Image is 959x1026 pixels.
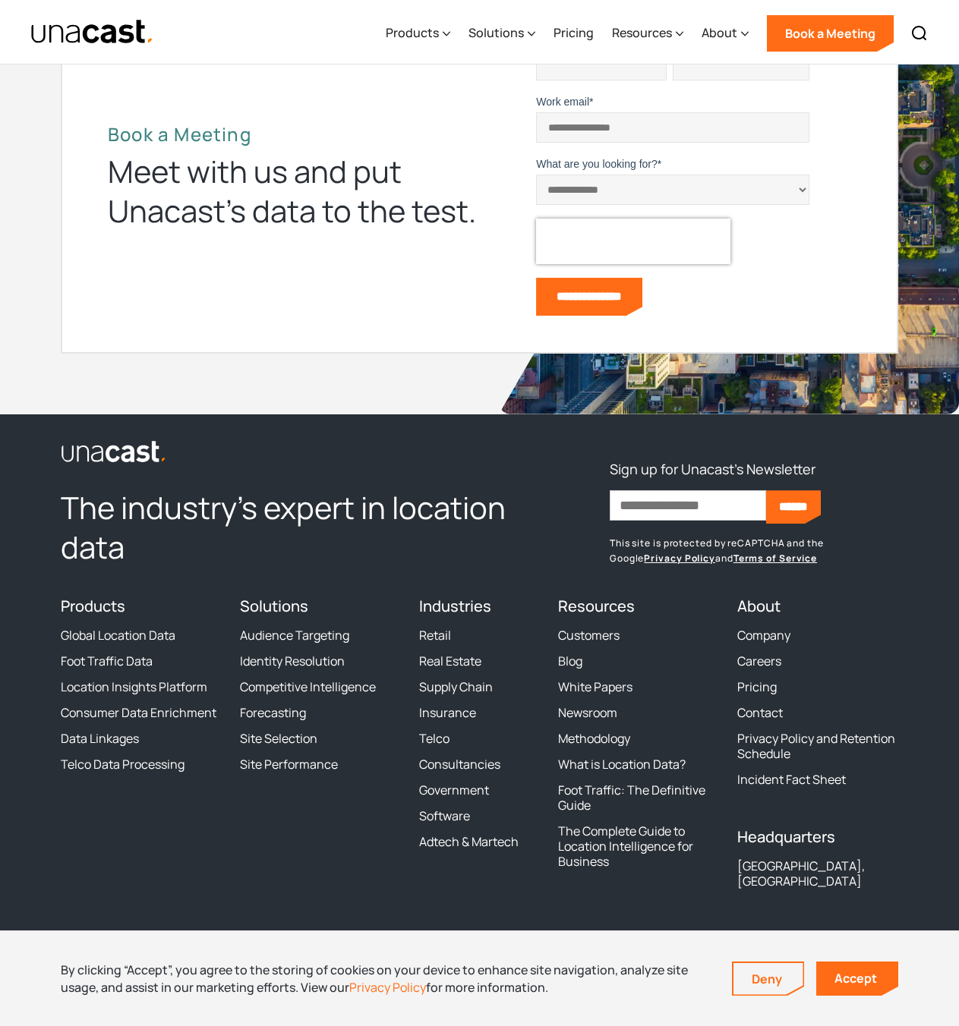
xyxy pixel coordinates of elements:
img: Unacast text logo [30,19,154,46]
a: Government [419,782,489,798]
a: Pricing [737,679,777,694]
a: Newsroom [558,705,617,720]
a: Insurance [419,705,476,720]
div: [GEOGRAPHIC_DATA], [GEOGRAPHIC_DATA] [737,858,898,889]
a: Careers [737,653,781,669]
div: About [702,24,737,42]
a: Methodology [558,731,630,746]
div: Solutions [468,24,524,42]
a: Adtech & Martech [419,834,519,849]
a: Identity Resolution [240,653,345,669]
a: Book a Meeting [767,15,894,52]
a: What is Location Data? [558,757,686,772]
a: Software [419,808,470,823]
a: Solutions [240,596,308,616]
div: Solutions [468,2,535,65]
div: Resources [612,24,672,42]
a: Data Linkages [61,731,139,746]
a: Forecasting [240,705,306,720]
div: Meet with us and put Unacast’s data to the test. [108,152,480,231]
a: Privacy Policy and Retention Schedule [737,731,898,761]
a: Incident Fact Sheet [737,772,846,787]
a: Site Selection [240,731,317,746]
a: White Papers [558,679,632,694]
a: link to the homepage [61,439,540,463]
a: Blog [558,653,582,669]
a: Real Estate [419,653,481,669]
div: Products [386,2,450,65]
a: Customers [558,628,620,643]
a: home [30,19,154,46]
a: Location Insights Platform [61,679,207,694]
div: Products [386,24,439,42]
a: Privacy Policy [644,552,715,565]
span: What are you looking for? [536,158,658,170]
a: Audience Targeting [240,628,349,643]
a: Site Performance [240,757,338,772]
a: Competitive Intelligence [240,679,376,694]
a: Foot Traffic Data [61,653,153,669]
a: Deny [733,963,803,995]
a: Terms of Service [733,552,817,565]
a: Accept [816,961,898,996]
a: Products [61,596,125,616]
a: Consultancies [419,757,500,772]
a: Contact [737,705,783,720]
a: Consumer Data Enrichment [61,705,216,720]
h2: Book a Meeting [108,123,480,146]
a: Foot Traffic: The Definitive Guide [558,782,719,813]
h3: Sign up for Unacast's Newsletter [610,457,815,481]
h4: Headquarters [737,828,898,846]
h2: The industry’s expert in location data [61,488,540,567]
h4: Resources [558,597,719,615]
a: Facebook [88,930,115,957]
a: Twitter / X [61,930,88,957]
a: Retail [419,628,451,643]
a: Privacy Policy [349,979,426,996]
a: Telco [419,731,450,746]
div: By clicking “Accept”, you agree to the storing of cookies on your device to enhance site navigati... [61,961,709,996]
span: Work email [536,96,589,108]
a: Supply Chain [419,679,493,694]
iframe: reCAPTCHA [536,219,730,264]
a: Telco Data Processing [61,757,185,772]
a: The Complete Guide to Location Intelligence for Business [558,823,719,869]
h4: Industries [419,597,540,615]
h4: About [737,597,898,615]
a: LinkedIn [115,930,143,957]
img: Search icon [910,24,929,42]
a: Global Location Data [61,628,175,643]
a: Company [737,628,790,643]
p: This site is protected by reCAPTCHA and the Google and [610,536,898,566]
a: Pricing [554,2,594,65]
img: Unacast logo [61,440,167,463]
div: Resources [612,2,683,65]
div: About [702,2,749,65]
